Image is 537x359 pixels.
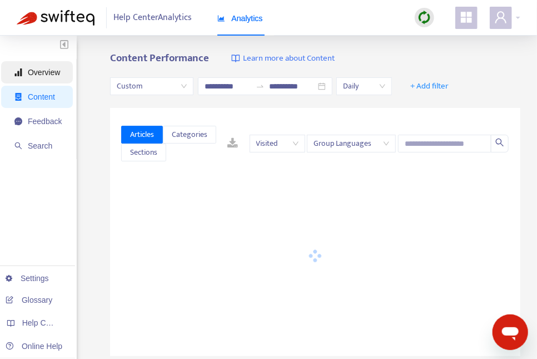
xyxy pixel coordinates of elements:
[494,11,508,24] span: user
[495,138,504,147] span: search
[110,50,209,67] b: Content Performance
[130,146,157,159] span: Sections
[172,129,207,141] span: Categories
[402,77,457,95] button: + Add filter
[17,10,95,26] img: Swifteq
[231,54,240,63] img: image-link
[343,78,385,95] span: Daily
[121,144,166,161] button: Sections
[117,78,187,95] span: Custom
[14,93,22,101] span: container
[22,318,68,327] span: Help Centers
[314,135,389,152] span: Group Languages
[243,52,335,65] span: Learn more about Content
[130,129,154,141] span: Articles
[28,92,55,101] span: Content
[493,314,528,350] iframe: Button to launch messaging window
[114,7,192,28] span: Help Center Analytics
[256,82,265,91] span: to
[6,342,62,351] a: Online Help
[28,141,52,150] span: Search
[217,14,263,23] span: Analytics
[217,14,225,22] span: area-chart
[256,82,265,91] span: swap-right
[28,117,62,126] span: Feedback
[256,135,299,152] span: Visited
[6,296,52,304] a: Glossary
[231,52,335,65] a: Learn more about Content
[417,11,431,24] img: sync.dc5367851b00ba804db3.png
[14,68,22,76] span: signal
[410,80,449,93] span: + Add filter
[121,126,163,144] button: Articles
[14,117,22,125] span: message
[163,126,216,144] button: Categories
[28,68,60,77] span: Overview
[460,11,473,24] span: appstore
[6,274,49,283] a: Settings
[14,142,22,150] span: search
